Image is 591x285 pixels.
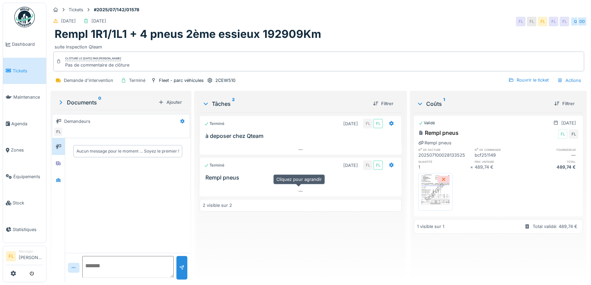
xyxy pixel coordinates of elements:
div: Terminé [204,121,225,127]
div: suite inspection Qteam [55,41,583,50]
sup: 1 [443,100,445,108]
div: Rempl pneus [418,129,459,137]
div: 2CEW510 [215,77,235,84]
a: Agenda [3,111,46,137]
div: 202507100028133525 [418,152,470,158]
div: DD [577,17,587,26]
span: Statistiques [13,226,43,233]
div: FL [373,119,383,128]
a: Zones [3,137,46,163]
a: Maintenance [3,84,46,111]
div: Rempl pneus [418,140,451,146]
div: FL [516,17,525,26]
div: Documents [57,98,156,106]
div: 489,74 € [475,164,527,170]
div: Coûts [417,100,549,108]
div: 1 [418,164,470,170]
div: Rouvrir le ticket [506,75,551,85]
a: Dashboard [3,31,46,58]
div: FL [527,17,536,26]
h6: quantité [418,159,470,164]
div: 489,74 € [527,164,578,170]
strong: #2025/07/142/01578 [91,6,142,13]
div: [DATE] [91,18,106,24]
div: Validé [418,120,435,126]
div: FL [538,17,547,26]
div: — [527,152,578,158]
h6: prix unitaire [475,159,527,164]
div: 1 visible sur 1 [417,223,444,230]
div: Clôturé le [DATE] par [PERSON_NAME] [65,56,121,61]
div: × [470,164,475,170]
h6: n° de commande [475,147,527,152]
a: Statistiques [3,216,46,243]
h1: Rempl 1R1/1L1 + 4 pneus 2ème essieux 192909Km [55,28,321,41]
div: FL [363,119,373,128]
sup: 0 [98,98,101,106]
a: Équipements [3,163,46,190]
div: [DATE] [561,120,576,126]
span: Dashboard [12,41,43,47]
sup: 2 [232,100,235,108]
img: Badge_color-CXgf-gQk.svg [14,7,35,27]
div: Tâches [202,100,367,108]
div: Actions [554,75,584,85]
span: Équipements [13,173,43,180]
div: FL [54,127,63,137]
a: Tickets [3,58,46,84]
div: FL [569,129,578,139]
div: bcf251149 [475,152,527,158]
a: Stock [3,190,46,216]
div: Manager [19,249,43,254]
span: Maintenance [13,94,43,100]
h6: total [527,159,578,164]
div: [DATE] [61,18,76,24]
div: Cliquez pour agrandir [273,174,325,184]
img: 6m0wvuubq81pt4rnv4kq30txezpa [420,175,451,209]
li: FL [6,251,16,261]
div: Fleet - parc véhicules [159,77,204,84]
span: Stock [13,200,43,206]
div: FL [560,17,569,26]
div: Total validé: 489,74 € [533,223,577,230]
div: FL [558,129,567,139]
div: [DATE] [343,162,358,169]
div: Demandeurs [64,118,90,125]
div: FL [549,17,558,26]
h3: Rempl pneus [205,174,399,181]
h6: fournisseur [527,147,578,152]
div: Ajouter [156,98,185,107]
li: [PERSON_NAME] [19,249,43,263]
div: Tickets [69,6,83,13]
div: Pas de commentaire de clôture [65,62,129,68]
div: Filtrer [370,99,396,108]
span: Tickets [13,68,43,74]
div: Q [571,17,580,26]
div: Aucun message pour le moment … Soyez le premier ! [76,148,179,154]
div: Demande d'intervention [64,77,113,84]
div: FL [363,160,373,170]
span: Agenda [11,120,43,127]
div: [DATE] [343,120,358,127]
div: Terminé [129,77,145,84]
a: FL Manager[PERSON_NAME] [6,249,43,265]
div: 2 visible sur 2 [203,202,232,209]
span: Zones [11,147,43,153]
div: Filtrer [551,99,577,108]
h3: à deposer chez Qteam [205,133,399,139]
h6: n° de facture [418,147,470,152]
div: FL [373,160,383,170]
div: Terminé [204,162,225,168]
